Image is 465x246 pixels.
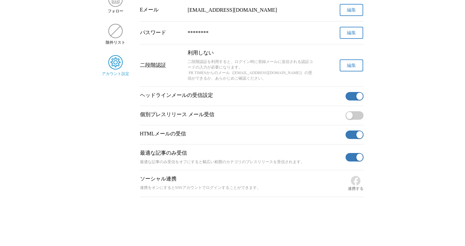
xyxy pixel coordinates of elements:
a: アカウント設定アカウント設定 [102,55,130,77]
p: 最適な記事のみ受信 [140,150,343,157]
button: 編集 [340,59,363,71]
p: 連携をオンにするとSNSアカウントでログインすることができます。 [140,185,345,191]
span: 編集 [347,30,356,36]
div: パスワード [140,29,183,36]
p: 最適な記事のみ受信をオフにすると幅広い範囲のカテゴリのプレスリリースを受信されます。 [140,159,343,165]
div: [EMAIL_ADDRESS][DOMAIN_NAME] [188,7,316,13]
button: 編集 [340,27,363,39]
p: 二段階認証を利用すると、ログイン時に登録メールに送信される認証コードの入力が必要になります。 PR TIMESからのメール（[EMAIL_ADDRESS][DOMAIN_NAME]）の受信ができ... [188,59,316,81]
a: 除外リスト除外リスト [102,24,130,45]
span: フォロー [108,8,123,14]
span: 連携する [348,186,364,192]
p: 利用しない [188,50,316,56]
div: 二段階認証 [140,62,183,69]
p: ソーシャル連携 [140,176,345,182]
span: 編集 [347,63,356,69]
p: 個別プレスリリース メール受信 [140,111,343,118]
p: HTMLメールの受信 [140,131,343,137]
div: Eメール [140,7,183,13]
img: Facebook [350,176,361,186]
span: アカウント設定 [102,71,129,77]
span: 除外リスト [106,40,125,45]
button: 連携する [348,176,364,192]
button: 編集 [340,4,363,16]
img: アカウント設定 [108,55,123,69]
img: 除外リスト [108,24,123,38]
span: 編集 [347,7,356,13]
p: ヘッドラインメールの受信設定 [140,92,343,99]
